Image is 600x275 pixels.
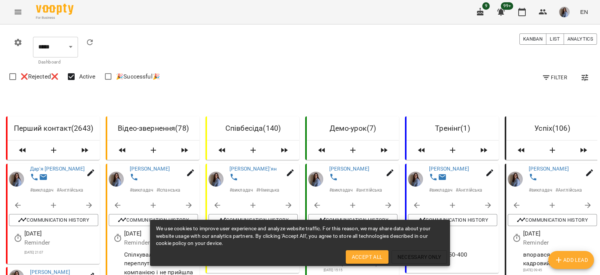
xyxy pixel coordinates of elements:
button: Add Lead [137,144,169,157]
span: Communication History [13,216,94,225]
span: Move leads from the column [372,144,396,157]
p: # викладач [229,187,253,193]
button: Add Lead [237,144,269,157]
img: Мірошник Анна [9,172,24,187]
span: Move leads from the column [509,144,533,157]
p: Reminder [24,238,98,247]
button: Filter [539,71,570,84]
p: Reminder [124,238,198,247]
p: надали офер, поки не підтвердила співпрацю [324,250,397,267]
span: Communication History [112,216,194,225]
span: Kanban [523,35,543,43]
p: [DATE] [423,229,497,238]
span: 🎉Successful🎉 [116,72,160,81]
a: [PERSON_NAME] [429,166,469,172]
button: Add Lead [536,144,568,157]
p: [DATE] 14:59 [423,259,497,264]
p: # викладач [329,187,353,193]
h6: Відео-звернення ( 78 ) [113,122,193,134]
span: Move leads from the column [10,144,34,157]
span: Move leads from the column [571,144,595,157]
img: Мірошник Анна [308,172,323,187]
p: # Англійська [555,187,582,193]
p: [DATE] 15:15 [324,267,397,273]
span: Move leads from the column [73,144,97,157]
button: Communication History [408,214,497,226]
span: Analytics [567,35,593,43]
img: Voopty Logo [36,4,73,15]
p: # Німецька [256,187,279,193]
p: # Іспанська [156,187,180,193]
span: Move leads from the column [310,144,334,157]
button: Accept All [346,250,388,264]
p: Dashboard [38,59,73,66]
p: оптала 350-400 [423,250,497,259]
img: Мірошник Анна [508,172,523,187]
span: Move leads from the column [172,144,196,157]
h6: Успіх ( 106 ) [512,122,592,134]
span: Communication History [212,216,294,225]
button: Menu [9,3,27,21]
img: 1dedfd4fe4c1a82c07b60db452eca2dc.JPG [559,7,570,17]
p: # викладач [130,187,153,193]
button: Communication History [208,214,298,226]
p: Reminder [423,238,497,247]
a: [PERSON_NAME] [329,166,369,172]
span: EN [580,8,588,16]
span: Communication History [511,216,593,225]
span: ❌Rejected❌ [21,72,58,81]
p: # викладач [429,187,453,193]
h6: Тренінг ( 1 ) [412,122,493,134]
p: [DATE] [523,229,597,238]
button: List [546,33,564,45]
span: Move leads from the column [409,144,433,157]
span: Move leads from the column [472,144,496,157]
img: Мірошник Анна [109,172,124,187]
span: Communication History [312,216,394,225]
h6: Співбесіда ( 140 ) [213,122,293,134]
button: Analytics [564,33,597,45]
button: Add Lead [337,144,369,157]
span: Necessary Only [397,252,441,261]
a: [PERSON_NAME]’ян [229,166,277,172]
img: Мірошник Анна [408,172,423,187]
a: [PERSON_NAME] [130,166,170,172]
p: # англійська [356,187,382,193]
p: впорався з демо, кадровий резерв [523,250,597,267]
p: Reminder [523,238,597,247]
a: [PERSON_NAME] [529,166,569,172]
span: Filter [542,73,567,82]
a: Дар'я [PERSON_NAME] [30,166,85,172]
span: Move leads from the column [110,144,134,157]
button: Communication History [9,214,98,226]
button: EN [577,5,591,19]
p: [DATE] 09:45 [523,267,597,273]
button: Communication History [508,214,597,226]
p: # викладач [529,187,552,193]
h6: Демо-урок ( 7 ) [313,122,393,134]
span: Communication History [412,216,493,225]
p: [DATE] [24,229,98,238]
a: [PERSON_NAME] [30,269,70,275]
span: For Business [36,15,73,20]
p: [DATE] 21:07 [24,250,98,255]
button: Kanban [519,33,546,45]
p: # Англійська [456,187,482,193]
p: [DATE] [124,229,198,238]
p: # Англійська [57,187,83,193]
span: Active [79,72,96,81]
button: Communication History [109,214,198,226]
img: Мірошник Анна [208,172,223,187]
span: List [550,35,560,43]
h6: Перший контакт ( 2643 ) [13,122,94,134]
